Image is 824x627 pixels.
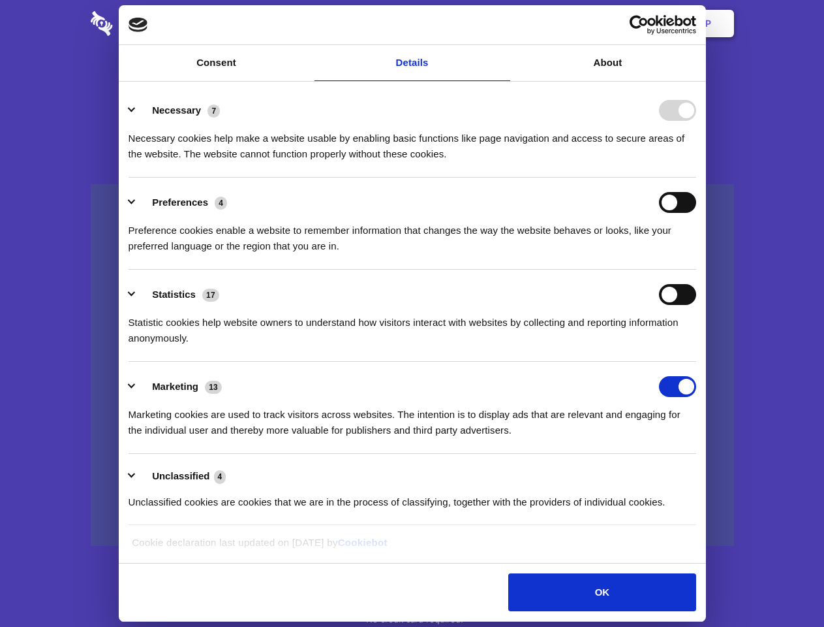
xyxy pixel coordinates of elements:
a: Details [314,45,510,81]
h4: Auto-redaction of sensitive data, encrypted data sharing and self-destructing private chats. Shar... [91,119,734,162]
button: Statistics (17) [129,284,228,305]
div: Unclassified cookies are cookies that we are in the process of classifying, together with the pro... [129,485,696,510]
div: Cookie declaration last updated on [DATE] by [122,535,702,560]
div: Necessary cookies help make a website usable by enabling basic functions like page navigation and... [129,121,696,162]
img: logo-wordmark-white-trans-d4663122ce5f474addd5e946df7df03e33cb6a1c49d2221995e7729f52c070b2.svg [91,11,202,36]
div: Statistic cookies help website owners to understand how visitors interact with websites by collec... [129,305,696,346]
button: OK [508,573,695,611]
a: Usercentrics Cookiebot - opens in a new window [582,15,696,35]
button: Necessary (7) [129,100,228,121]
a: About [510,45,706,81]
h1: Eliminate Slack Data Loss. [91,59,734,106]
iframe: Drift Widget Chat Controller [759,562,808,611]
a: Contact [529,3,589,44]
label: Marketing [152,381,198,392]
span: 17 [202,289,219,302]
img: logo [129,18,148,32]
a: Wistia video thumbnail [91,184,734,547]
a: Login [592,3,649,44]
label: Necessary [152,104,201,116]
button: Marketing (13) [129,376,230,397]
span: 4 [214,470,226,483]
span: 4 [215,197,227,210]
label: Statistics [152,289,196,300]
a: Consent [119,45,314,81]
button: Unclassified (4) [129,468,234,485]
a: Pricing [383,3,440,44]
span: 7 [207,104,220,118]
label: Preferences [152,197,208,208]
div: Preference cookies enable a website to remember information that changes the way the website beha... [129,213,696,254]
span: 13 [205,381,222,394]
a: Cookiebot [338,537,388,548]
button: Preferences (4) [129,192,236,213]
div: Marketing cookies are used to track visitors across websites. The intention is to display ads tha... [129,397,696,438]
